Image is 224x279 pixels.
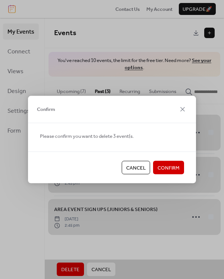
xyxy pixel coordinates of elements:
span: Confirm [37,106,55,113]
span: Cancel [126,164,146,172]
button: Confirm [153,161,184,174]
button: Cancel [122,161,150,174]
span: Please confirm you want to delete 3 event(s. [40,132,134,140]
span: Confirm [158,164,180,172]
